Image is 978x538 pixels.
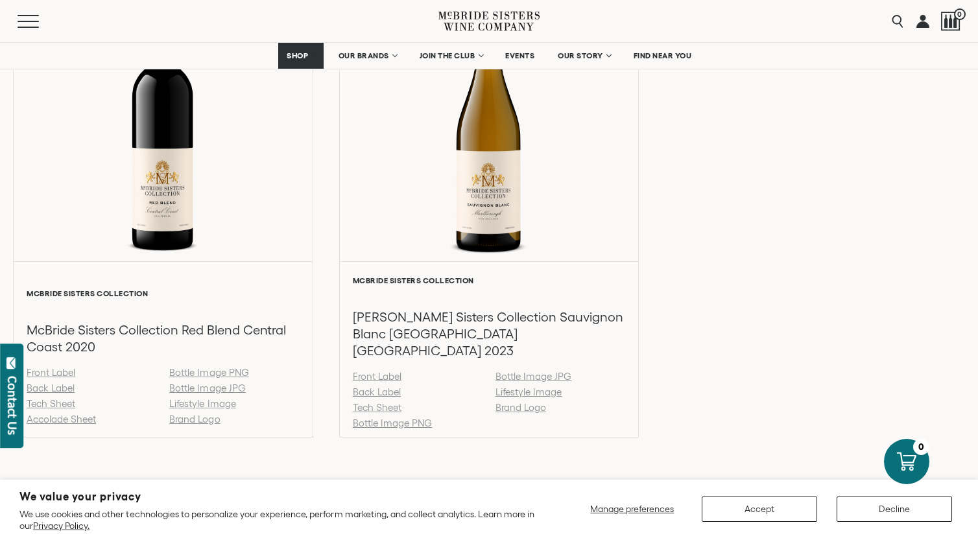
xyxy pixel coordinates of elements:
a: FIND NEAR YOU [625,43,700,69]
a: JOIN THE CLUB [411,43,491,69]
p: We use cookies and other technologies to personalize your experience, perform marketing, and coll... [19,508,536,532]
h6: McBride Sisters Collection [27,289,300,298]
a: Front Label [353,371,401,382]
a: Lifestyle Image [169,398,235,409]
span: 0 [954,8,966,20]
a: Bottle Image PNG [353,417,432,428]
button: Manage preferences [582,497,682,522]
a: Privacy Policy. [33,520,89,531]
a: Front Label [27,367,75,378]
a: Bottle Image PNG [169,367,248,378]
a: Tech Sheet [27,398,75,409]
h3: McBride Sisters Collection Red Blend Central Coast 2020 [27,322,300,355]
span: JOIN THE CLUB [420,51,475,60]
a: Back Label [353,386,401,397]
a: OUR BRANDS [330,43,405,69]
span: OUR BRANDS [339,51,389,60]
span: FIND NEAR YOU [634,51,692,60]
a: OUR STORY [549,43,619,69]
a: Tech Sheet [353,402,401,413]
div: 0 [913,439,929,455]
h2: We value your privacy [19,491,536,502]
a: SHOP [278,43,324,69]
span: SHOP [287,51,309,60]
button: Accept [702,497,817,522]
button: Decline [837,497,952,522]
div: Contact Us [6,376,19,435]
button: Mobile Menu Trigger [18,15,64,28]
a: Bottle Image JPG [495,371,571,382]
a: EVENTS [497,43,543,69]
a: Brand Logo [169,414,220,425]
a: Brand Logo [495,402,546,413]
a: Bottle Image JPG [169,382,245,393]
h3: [PERSON_NAME] Sisters Collection Sauvignon Blanc [GEOGRAPHIC_DATA] [GEOGRAPHIC_DATA] 2023 [353,309,626,359]
a: Accolade Sheet [27,414,96,425]
span: Manage preferences [590,504,674,514]
span: OUR STORY [558,51,603,60]
span: EVENTS [505,51,534,60]
a: Back Label [27,382,75,393]
a: Lifestyle Image [495,386,562,397]
h6: McBride Sisters Collection [353,276,626,285]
